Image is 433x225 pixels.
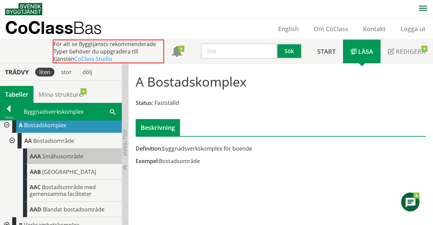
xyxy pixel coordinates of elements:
[43,206,105,213] span: Blandat bostadsområde
[78,68,96,76] div: dölj
[381,40,433,63] a: Redigera
[5,3,42,15] img: Svensk Byggtjänst
[30,168,41,176] span: AAB
[19,121,23,129] span: A
[74,55,112,63] a: CoClass Studio
[24,137,32,144] span: AA
[11,164,122,180] div: Gå till informationssidan för CoClass Studio
[136,157,159,165] span: Exempel:
[0,115,17,120] div: Tillbaka
[18,103,121,120] div: Byggnadsverkskomplex
[5,24,102,31] p: CoClass
[30,183,96,198] span: Bostadsområde med gemensamma faciliteter
[396,47,426,55] span: Redigera
[310,40,343,63] a: Start
[11,180,122,202] div: Gå till informationssidan för CoClass Studio
[201,43,277,59] input: Sök
[155,99,179,107] span: Fastställd
[136,119,180,136] div: Beskrivning
[35,68,54,76] div: liten
[136,74,247,89] h1: A Bostadskomplex
[11,202,122,217] div: Gå till informationssidan för CoClass Studio
[33,86,90,103] a: Mina strukturer
[33,137,74,144] span: Bostadsområde
[1,68,32,76] div: Trädvy
[136,145,162,152] span: Definition:
[271,25,306,33] a: English
[42,153,83,160] span: Småhusområde
[73,18,102,38] span: Bas
[172,47,182,58] span: Notifikationer
[317,47,336,55] span: Start
[57,68,76,76] div: stor
[306,25,356,33] a: Om CoClass
[5,18,116,39] a: CoClassBas
[136,99,153,107] span: Status:
[110,108,115,115] span: Sök i tabellen
[358,47,373,55] span: Läsa
[42,168,96,176] span: [GEOGRAPHIC_DATA]
[136,145,327,152] div: byggnadsverkskomplex för boende
[343,40,381,63] a: Läsa
[11,149,122,164] div: Gå till informationssidan för CoClass Studio
[393,25,433,33] a: Logga ut
[136,157,327,165] div: Bostadsområde
[30,183,41,191] span: AAC
[53,40,164,63] div: För att se Byggtjänsts rekommenderade Typer behöver du uppgradera till tjänsten
[277,43,302,59] button: Sök
[24,121,66,129] span: Bostadskomplex
[30,153,41,160] span: AAA
[5,133,122,217] div: Gå till informationssidan för CoClass Studio
[122,130,128,156] span: Dölj trädvy
[356,25,393,33] a: Kontakt
[30,206,41,213] span: AAD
